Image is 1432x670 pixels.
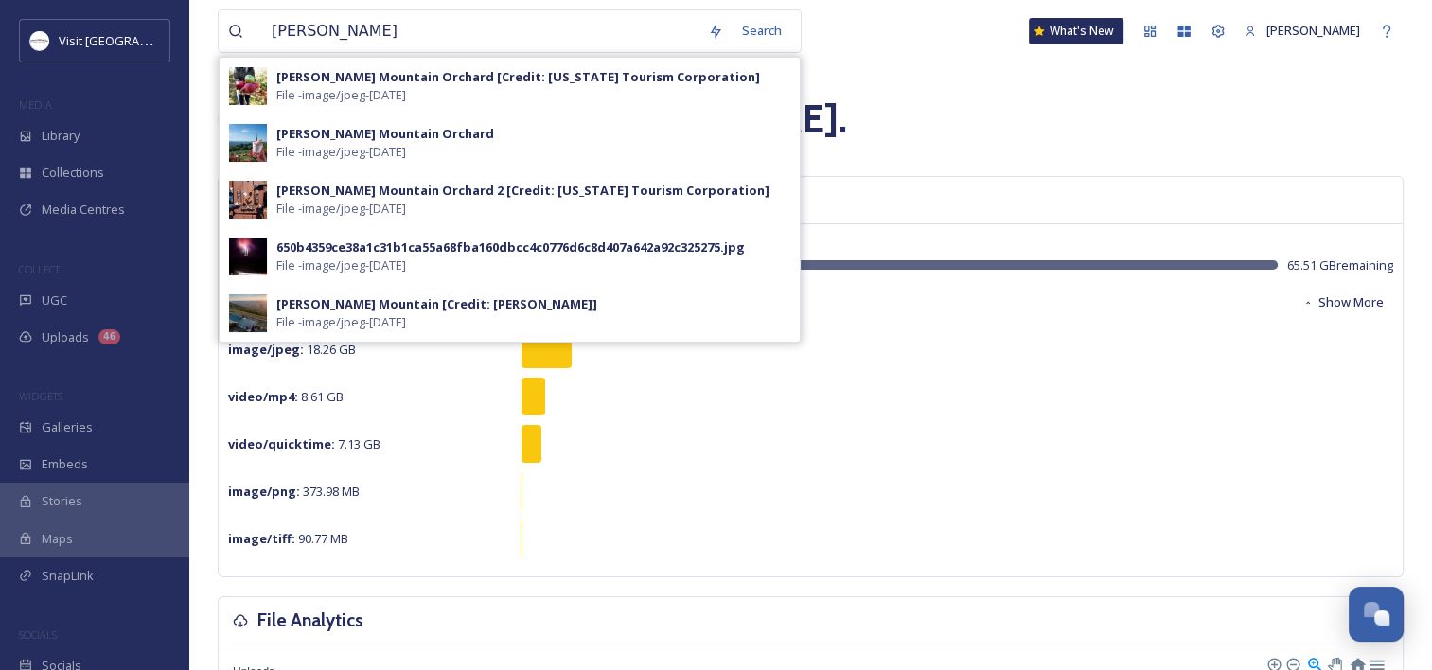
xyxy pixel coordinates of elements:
span: 90.77 MB [228,530,348,547]
span: File - image/jpeg - [DATE] [276,200,406,218]
span: Embeds [42,455,88,473]
div: Zoom Out [1285,657,1299,670]
span: Library [42,127,80,145]
img: 650b4359ce38a1c31b1ca55a68fba160dbcc4c0776d6c8d407a642a92c325275.jpg [229,238,267,275]
span: Galleries [42,418,93,436]
span: UGC [42,291,67,309]
input: Search your library [262,10,698,52]
span: Media Centres [42,201,125,219]
strong: image/png : [228,483,300,500]
span: Uploads [42,328,89,346]
span: File - image/jpeg - [DATE] [276,313,406,331]
div: [PERSON_NAME] Mountain Orchard 2 [Credit: [US_STATE] Tourism Corporation] [276,182,769,200]
div: [PERSON_NAME] Mountain Orchard [Credit: [US_STATE] Tourism Corporation] [276,68,760,86]
span: File - image/jpeg - [DATE] [276,256,406,274]
div: [PERSON_NAME] Mountain [Credit: [PERSON_NAME]] [276,295,597,313]
span: Maps [42,530,73,548]
span: 18.26 GB [228,341,356,358]
span: Stories [42,492,82,510]
span: MEDIA [19,97,52,112]
span: 65.51 GB remaining [1287,256,1393,274]
strong: video/quicktime : [228,435,335,452]
button: Show More [1293,284,1393,321]
div: Zoom In [1266,657,1280,670]
div: Search [733,12,791,49]
a: [PERSON_NAME] [1235,12,1370,49]
div: 650b4359ce38a1c31b1ca55a68fba160dbcc4c0776d6c8d407a642a92c325275.jpg [276,238,745,256]
strong: video/mp4 : [228,388,298,405]
div: Panning [1328,658,1339,669]
img: Circle%20Logo.png [30,31,49,50]
span: COLLECT [19,262,60,276]
img: c1069793-a6a5-4b30-91c2-0fbb8644666e.jpg [229,67,267,105]
button: Open Chat [1349,587,1404,642]
span: Visit [GEOGRAPHIC_DATA] [59,31,205,49]
img: 4d02ec96-d7ec-4439-a011-4c66080f32e3.jpg [229,294,267,332]
span: 7.13 GB [228,435,380,452]
span: WIDGETS [19,389,62,403]
span: Collections [42,164,104,182]
span: [PERSON_NAME] [1266,22,1360,39]
strong: image/tiff : [228,530,295,547]
img: 3a238ec3-3256-4cdd-a6c7-426324919fed.jpg [229,181,267,219]
span: File - image/jpeg - [DATE] [276,86,406,104]
h3: File Analytics [257,607,363,634]
strong: image/jpeg : [228,341,304,358]
span: 8.61 GB [228,388,344,405]
img: Carter_Mtn_SSuchak_013.jpg [229,124,267,162]
div: [PERSON_NAME] Mountain Orchard [276,125,494,143]
a: What's New [1029,18,1123,44]
span: File - image/jpeg - [DATE] [276,143,406,161]
span: SOCIALS [19,627,57,642]
div: 46 [98,329,120,344]
span: SnapLink [42,567,94,585]
span: 373.98 MB [228,483,360,500]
